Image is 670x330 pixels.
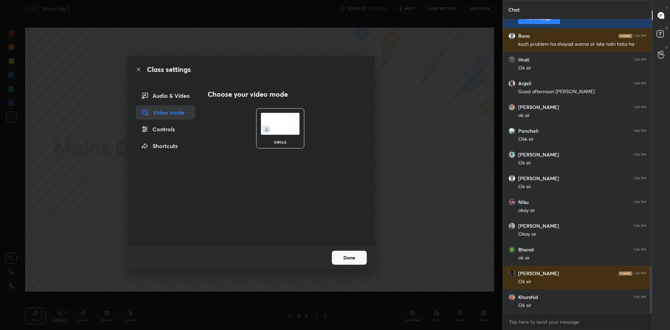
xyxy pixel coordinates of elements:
h6: Bharat [518,247,534,253]
div: 1:06 PM [634,271,646,276]
h2: Class settings [147,64,191,75]
img: 3 [508,104,515,111]
img: 5ce32545f95646a0acde98def936c5e5.jpg [508,199,515,206]
h2: Choose your video mode [208,90,288,99]
img: 997a5e620c0243e5b6886538e59e6961.jpg [508,56,515,63]
div: 1:06 PM [634,248,646,252]
h6: Anjali [518,80,531,87]
div: circle [266,140,294,144]
p: Chat [503,0,525,19]
div: kuch problem ha shayad warna sir late nahi hota ha [518,41,646,48]
h6: [PERSON_NAME] [518,223,559,229]
h6: [PERSON_NAME] [518,270,559,277]
h6: Niku [518,199,529,205]
div: 1:06 PM [634,200,646,204]
h6: Hruti [518,57,529,63]
div: Video mode [136,105,195,119]
div: Ok sir [518,302,646,309]
img: cb90d0c478d64c4a95b659540f87142c.64113891_3 [508,151,515,158]
h6: [PERSON_NAME] [518,104,559,110]
div: Ok sir [518,65,646,72]
img: default.png [508,32,515,39]
div: 1:06 PM [634,105,646,109]
h6: Rono [518,33,530,39]
div: Controls [136,122,195,136]
div: 1:06 PM [634,129,646,133]
h6: [PERSON_NAME] [518,175,559,182]
div: ok sir [518,255,646,262]
div: Ok sir [518,183,646,190]
div: Ok sir [518,160,646,167]
h6: Khurshid [518,294,538,300]
div: 1:06 PM [634,176,646,181]
div: okay sir [518,207,646,214]
p: G [665,45,668,50]
div: Shortcuts [136,139,195,153]
div: 1:06 PM [634,153,646,157]
img: iconic-dark.1390631f.png [618,34,632,38]
img: 1f4ed40df15548048fd4d3fde1320829.jpg [508,294,515,301]
div: grid [503,19,652,313]
button: Done [332,251,367,265]
h6: [PERSON_NAME] [518,152,559,158]
div: Okk sir [518,136,646,143]
div: Okay sir [518,231,646,238]
h6: Panchali [518,128,538,134]
div: 1:06 PM [634,34,646,38]
img: d1862bdc6c3544fb859b3a549e277af2.jpg [508,270,515,277]
img: 0e0487e415aa467995b32725cdea3053.jpg [508,80,515,87]
p: D [665,25,668,30]
img: circleScreenIcon.acc0effb.svg [261,113,300,135]
p: T [666,6,668,11]
div: Audio & Video [136,89,195,103]
div: Good afternoon [PERSON_NAME] [518,88,646,95]
img: default.png [508,175,515,182]
img: 73ad753d8c4c4e74af517cda574971ee.jpg [508,222,515,229]
img: 3 [508,127,515,134]
div: 1:06 PM [634,58,646,62]
div: 1:06 PM [634,295,646,299]
div: ok sir [518,112,646,119]
div: Ok sir [518,278,646,285]
div: 1:06 PM [634,224,646,228]
img: 3 [508,246,515,253]
div: 1:06 PM [634,81,646,86]
img: iconic-dark.1390631f.png [618,271,632,276]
